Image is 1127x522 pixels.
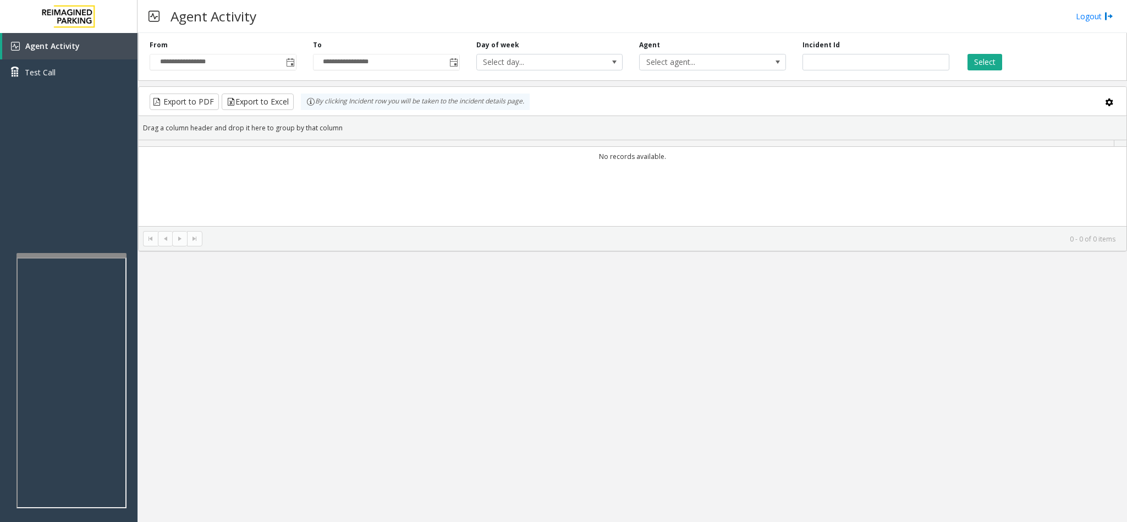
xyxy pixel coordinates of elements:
div: By clicking Incident row you will be taken to the incident details page. [301,94,530,110]
div: Data table [139,140,1126,226]
span: Agent Activity [25,41,80,51]
label: Incident Id [802,40,840,50]
span: Select day... [477,54,593,70]
img: 'icon' [11,42,20,51]
span: Toggle popup [447,54,459,70]
img: pageIcon [149,3,160,30]
div: Drag a column header and drop it here to group by that column [139,118,1126,138]
span: Toggle popup [284,54,296,70]
button: Export to PDF [150,94,219,110]
h3: Agent Activity [165,3,262,30]
label: To [313,40,322,50]
span: Select agent... [640,54,756,70]
span: Test Call [25,67,56,78]
a: Agent Activity [2,33,138,59]
button: Export to Excel [222,94,294,110]
img: infoIcon.svg [306,97,315,106]
label: From [150,40,168,50]
kendo-pager-info: 0 - 0 of 0 items [209,234,1115,244]
button: Select [967,54,1002,70]
td: No records available. [139,147,1126,166]
a: Logout [1076,10,1113,22]
label: Agent [639,40,660,50]
label: Day of week [476,40,519,50]
img: logout [1104,10,1113,22]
